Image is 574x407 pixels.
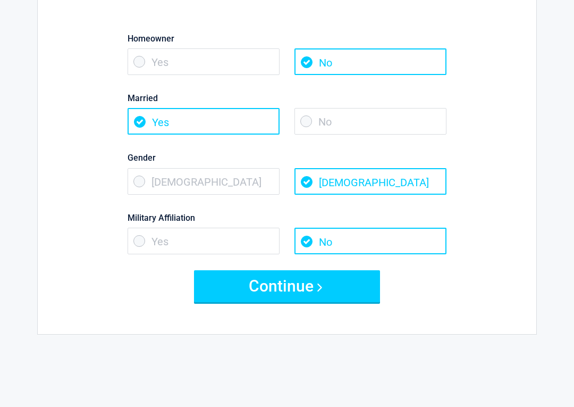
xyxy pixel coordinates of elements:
[294,49,446,76] span: No
[128,228,280,255] span: Yes
[128,32,446,46] label: Homeowner
[294,169,446,195] span: [DEMOGRAPHIC_DATA]
[128,92,446,106] label: Married
[194,271,380,303] button: Continue
[128,169,280,195] span: [DEMOGRAPHIC_DATA]
[128,109,280,135] span: Yes
[128,49,280,76] span: Yes
[128,151,446,165] label: Gender
[294,228,446,255] span: No
[294,109,446,135] span: No
[128,211,446,226] label: Military Affiliation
